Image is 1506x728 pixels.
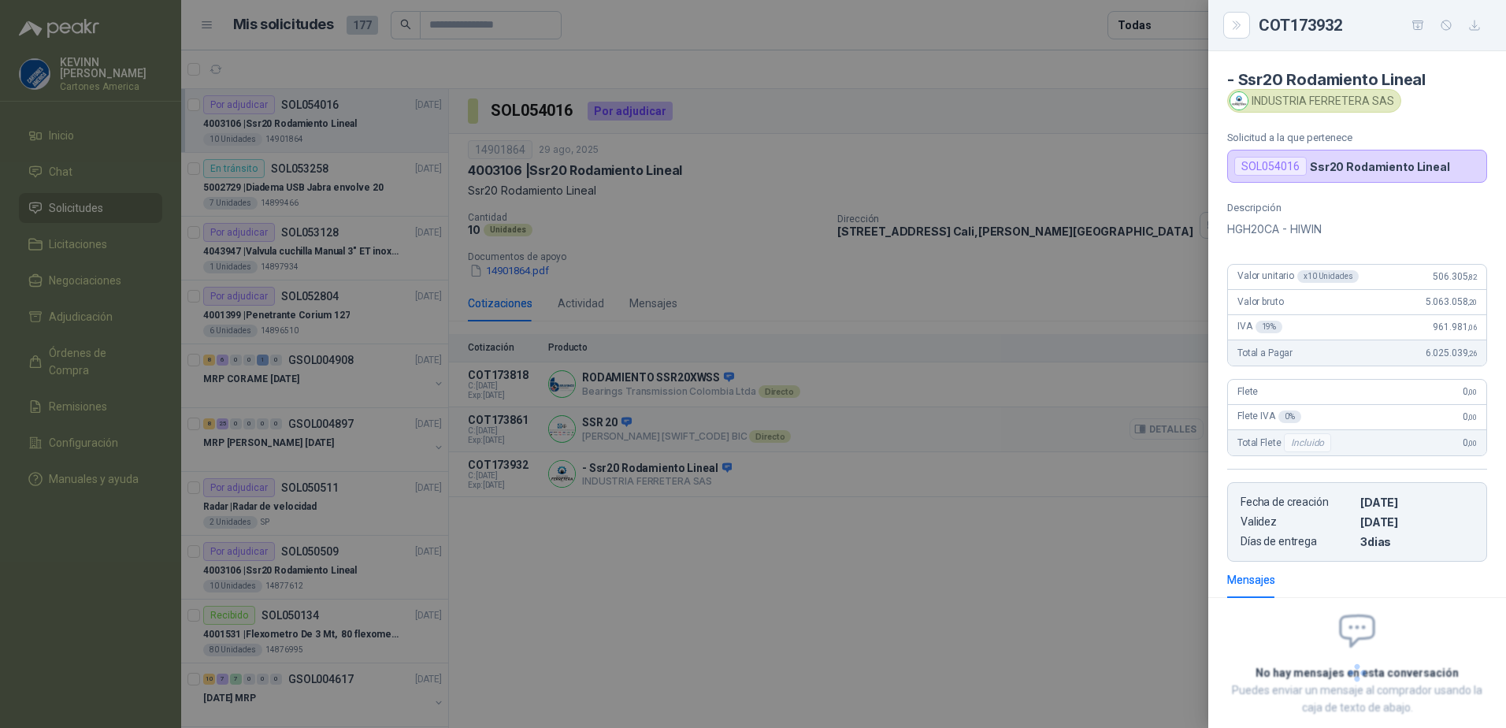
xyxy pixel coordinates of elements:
p: [DATE] [1360,496,1474,509]
img: Company Logo [1230,92,1248,110]
p: Días de entrega [1241,535,1354,548]
span: Valor unitario [1237,270,1359,283]
span: ,06 [1467,323,1477,332]
span: Total Flete [1237,433,1334,452]
span: Total a Pagar [1237,347,1293,358]
span: 6.025.039 [1426,347,1477,358]
span: 0 [1463,437,1477,448]
div: Incluido [1284,433,1331,452]
span: 506.305 [1433,271,1477,282]
span: IVA [1237,321,1282,333]
span: ,00 [1467,388,1477,396]
span: Valor bruto [1237,296,1283,307]
div: COT173932 [1259,13,1487,38]
p: Ssr20 Rodamiento Lineal [1310,160,1450,173]
p: Fecha de creación [1241,496,1354,509]
p: HGH20CA - HIWIN [1227,220,1487,239]
div: 0 % [1278,410,1301,423]
span: 5.063.058 [1426,296,1477,307]
span: 0 [1463,386,1477,397]
span: 961.981 [1433,321,1477,332]
p: Descripción [1227,202,1487,214]
p: Validez [1241,515,1354,529]
span: ,20 [1467,298,1477,306]
p: 3 dias [1360,535,1474,548]
div: Mensajes [1227,571,1275,589]
p: [DATE] [1360,515,1474,529]
span: ,82 [1467,273,1477,281]
div: 19 % [1256,321,1283,333]
div: x 10 Unidades [1297,270,1359,283]
span: 0 [1463,411,1477,422]
span: Flete IVA [1237,410,1301,423]
span: ,26 [1467,349,1477,358]
div: SOL054016 [1234,157,1307,176]
span: Flete [1237,386,1258,397]
span: ,00 [1467,413,1477,422]
button: Close [1227,16,1246,35]
h4: - Ssr20 Rodamiento Lineal [1227,70,1487,89]
span: ,00 [1467,439,1477,448]
div: INDUSTRIA FERRETERA SAS [1227,89,1401,113]
p: Solicitud a la que pertenece [1227,132,1487,143]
